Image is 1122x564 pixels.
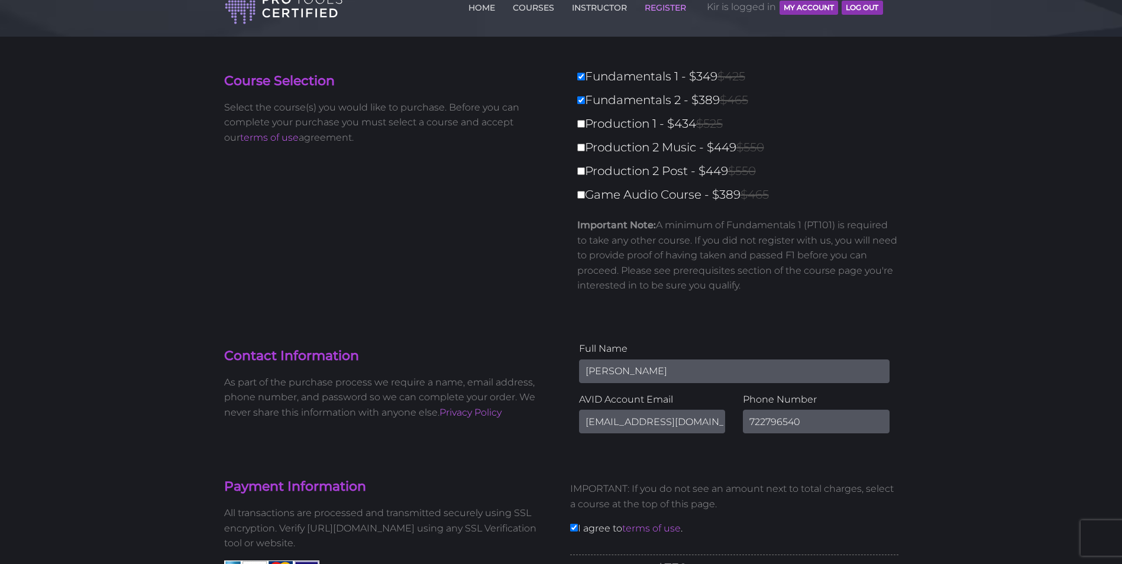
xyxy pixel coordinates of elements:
div: I agree to . [561,472,907,554]
a: terms of use [622,523,681,534]
strong: Important Note: [577,219,656,231]
label: Game Audio Course - $389 [577,184,906,205]
label: Phone Number [743,392,890,407]
span: $550 [736,140,764,154]
a: Privacy Policy [439,407,502,418]
label: Full Name [579,341,890,356]
h4: Course Selection [224,72,552,90]
h4: Payment Information [224,478,552,496]
span: $550 [728,164,756,178]
input: Production 2 Music - $449$550 [577,144,585,151]
p: Select the course(s) you would like to purchase. Before you can complete your purchase you must s... [224,100,552,145]
button: MY ACCOUNT [780,1,838,15]
input: Production 1 - $434$525 [577,120,585,128]
p: All transactions are processed and transmitted securely using SSL encryption. Verify [URL][DOMAIN... [224,505,552,551]
input: Fundamentals 1 - $349$425 [577,73,585,80]
label: Production 2 Music - $449 [577,137,906,158]
h4: Contact Information [224,347,552,365]
p: IMPORTANT: If you do not see an amount next to total charges, select a course at the top of this ... [570,481,898,511]
input: Fundamentals 2 - $389$465 [577,96,585,104]
label: Production 2 Post - $449 [577,161,906,181]
input: Production 2 Post - $449$550 [577,167,585,175]
p: A minimum of Fundamentals 1 (PT101) is required to take any other course. If you did not register... [577,218,898,293]
span: $465 [720,93,748,107]
a: terms of use [240,132,299,143]
label: AVID Account Email [579,392,726,407]
span: $465 [741,187,769,202]
span: $425 [717,69,745,83]
button: Log Out [842,1,882,15]
label: Fundamentals 2 - $389 [577,90,906,111]
input: Game Audio Course - $389$465 [577,191,585,199]
p: As part of the purchase process we require a name, email address, phone number, and password so w... [224,375,552,420]
span: $525 [696,116,723,131]
label: Production 1 - $434 [577,114,906,134]
label: Fundamentals 1 - $349 [577,66,906,87]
